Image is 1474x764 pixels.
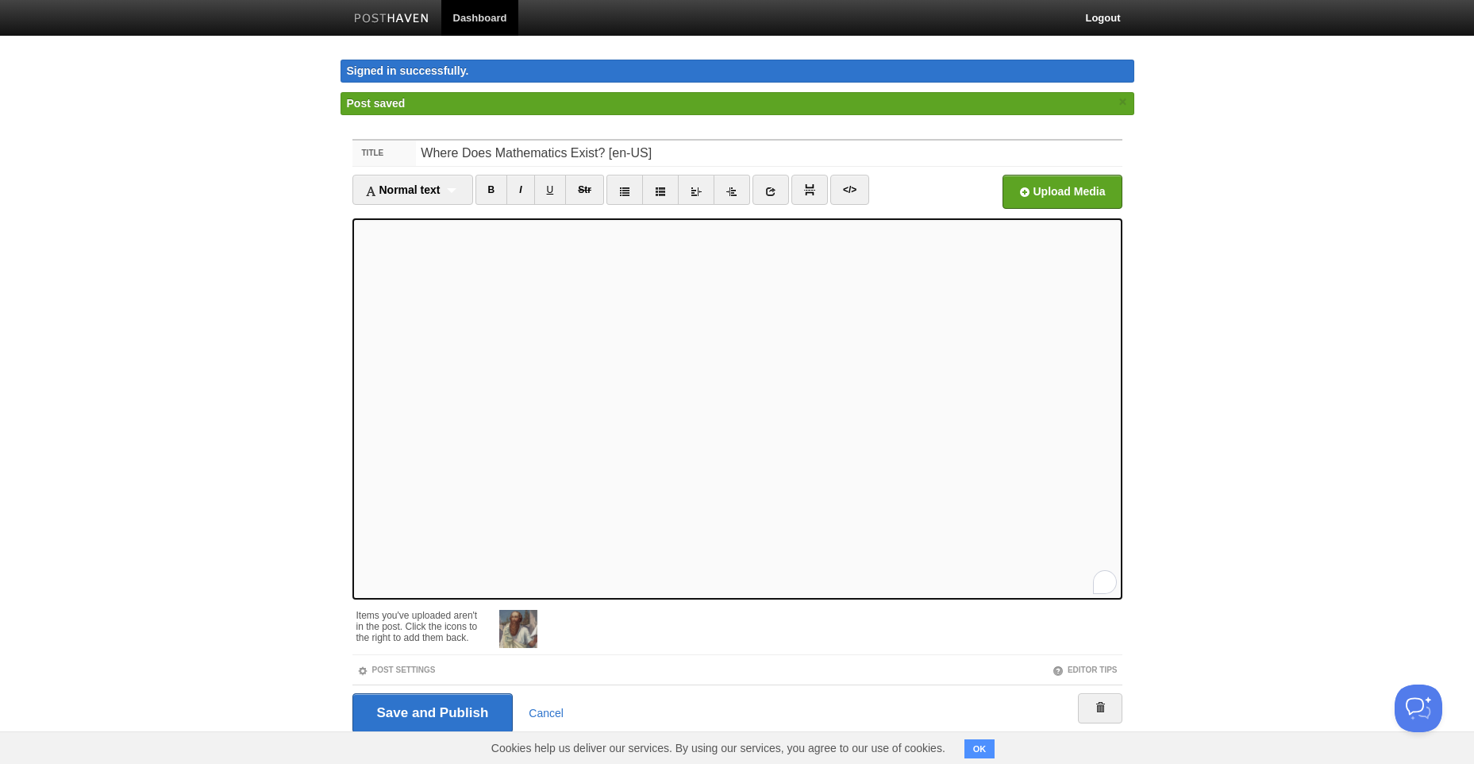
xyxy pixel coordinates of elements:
div: Signed in successfully. [341,60,1134,83]
input: Save and Publish [352,693,514,733]
a: Str [565,175,604,205]
img: Posthaven-bar [354,14,429,25]
span: Normal text [365,183,441,196]
a: Editor Tips [1053,666,1118,674]
img: pagebreak-icon.png [804,184,815,195]
a: Post Settings [357,666,436,674]
label: Title [352,141,417,166]
a: U [534,175,567,205]
div: Items you've uploaded aren't in the post. Click the icons to the right to add them back. [356,602,484,643]
a: </> [830,175,869,205]
a: I [506,175,534,205]
span: Cookies help us deliver our services. By using our services, you agree to our use of cookies. [475,732,961,764]
button: OK [964,739,995,758]
del: Str [578,184,591,195]
a: × [1116,92,1130,112]
a: Cancel [529,707,564,720]
img: thumb_pythagoras.jpg [499,610,537,648]
span: Post saved [347,97,406,110]
a: B [475,175,508,205]
iframe: Help Scout Beacon - Open [1395,685,1442,732]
